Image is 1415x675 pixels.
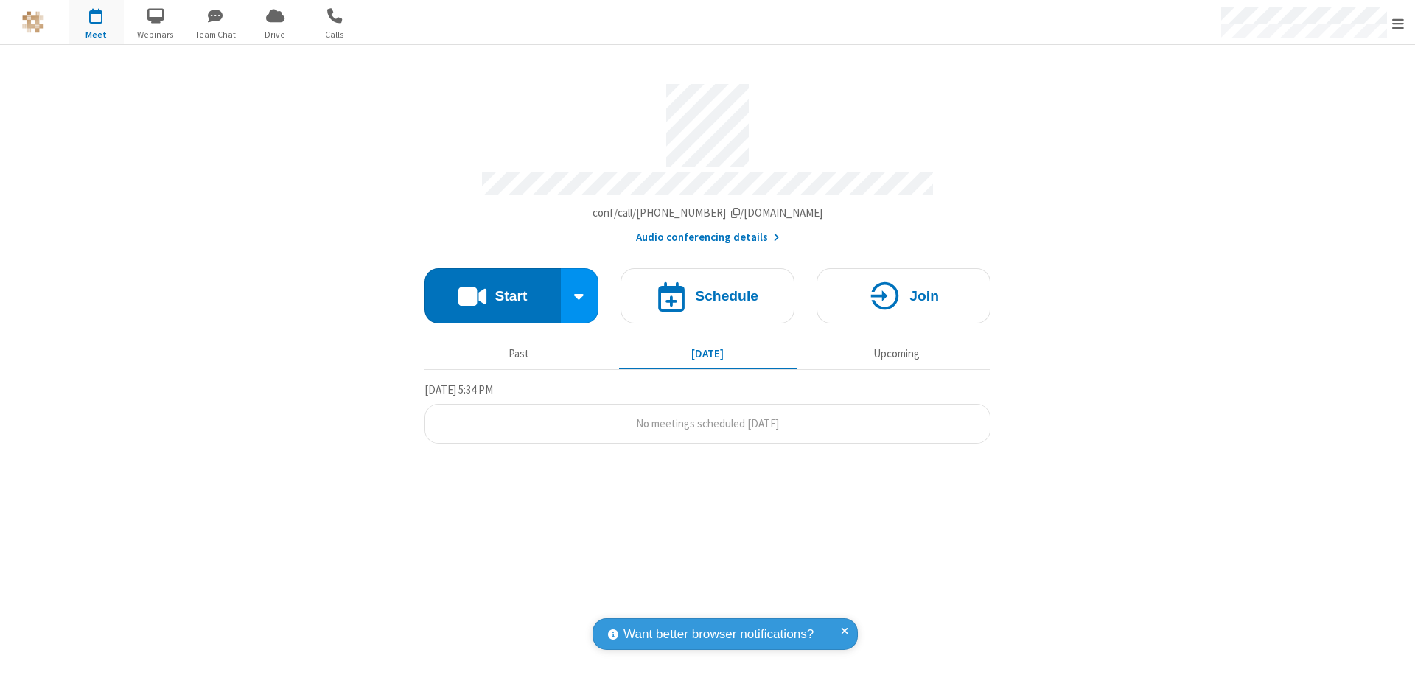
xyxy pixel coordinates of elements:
[128,28,184,41] span: Webinars
[808,340,985,368] button: Upcoming
[619,340,797,368] button: [DATE]
[424,382,493,396] span: [DATE] 5:34 PM
[817,268,990,323] button: Join
[636,229,780,246] button: Audio conferencing details
[495,289,527,303] h4: Start
[561,268,599,323] div: Start conference options
[593,206,823,220] span: Copy my meeting room link
[424,73,990,246] section: Account details
[593,205,823,222] button: Copy my meeting room linkCopy my meeting room link
[909,289,939,303] h4: Join
[188,28,243,41] span: Team Chat
[69,28,124,41] span: Meet
[424,268,561,323] button: Start
[623,625,814,644] span: Want better browser notifications?
[248,28,303,41] span: Drive
[430,340,608,368] button: Past
[1378,637,1404,665] iframe: Chat
[424,381,990,444] section: Today's Meetings
[695,289,758,303] h4: Schedule
[22,11,44,33] img: QA Selenium DO NOT DELETE OR CHANGE
[636,416,779,430] span: No meetings scheduled [DATE]
[621,268,794,323] button: Schedule
[307,28,363,41] span: Calls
